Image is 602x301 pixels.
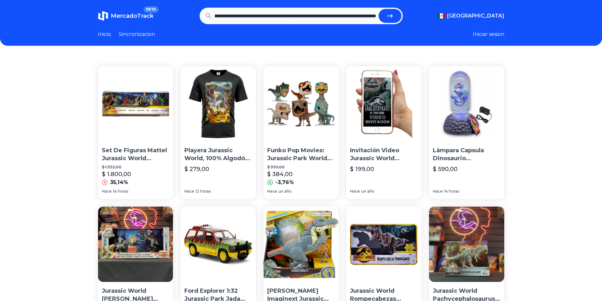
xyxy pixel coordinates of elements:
span: [GEOGRAPHIC_DATA] [447,12,504,20]
a: Set De Figuras Mattel Jurassic World Dominion 6 Piezas Set De Figuras Mattel Jurassic World Domin... [98,66,173,199]
span: Hace [350,189,360,194]
p: Lámpara Capsula Dinosaurio Velociraptor Blue Jurassic World [433,147,500,162]
span: Hace [433,189,443,194]
span: MercadoTrack [111,12,154,19]
a: Lámpara Capsula Dinosaurio Velociraptor Blue Jurassic WorldLámpara Capsula Dinosaurio Velocirapto... [429,66,504,199]
img: Jurassic World Rompecabezas Panoramico 172 Piezas Novelty [346,207,421,282]
img: Jurassic World Pachycephalosaurus Legacy Collection Mattel [429,207,504,282]
a: Invitación Video Jurassic World Dinosaurios AnimadaInvitación Video Jurassic World Dinosaurios An... [346,66,421,199]
a: Playera Jurassic World, 100% Algodón 03Playera Jurassic World, 100% Algodón 03$ 279,00Hace12 horas [181,66,256,199]
img: Playera Jurassic World, 100% Algodón 03 [181,66,256,141]
span: 12 horas [195,189,211,194]
button: Iniciar sesion [473,31,504,38]
p: $ 399,00 [267,165,335,170]
img: Ford Explorer 1:32 Jurassic Park Jada Jurassic World [181,207,256,282]
p: Funko Pop Movies: Jurassic Park World Dominion - Dinosaurios [267,147,335,162]
p: Playera Jurassic World, 100% Algodón 03 [184,147,252,162]
p: $ 590,00 [433,165,458,174]
a: MercadoTrackBETA [98,11,154,21]
a: Inicio [98,31,111,38]
p: $ 1.332,00 [102,165,169,170]
span: Hace [102,189,112,194]
span: un año [278,189,292,194]
span: un año [361,189,374,194]
span: BETA [143,6,158,13]
span: 14 horas [444,189,459,194]
p: 35,14% [110,179,128,186]
p: Invitación Video Jurassic World Dinosaurios Animada [350,147,418,162]
span: Hace [184,189,194,194]
img: Lámpara Capsula Dinosaurio Velociraptor Blue Jurassic World [429,66,504,141]
span: Hace [267,189,277,194]
span: 14 horas [113,189,128,194]
a: Funko Pop Movies: Jurassic Park World Dominion - DinosauriosFunko Pop Movies: Jurassic Park World... [263,66,339,199]
p: $ 279,00 [184,165,209,174]
p: $ 384,00 [267,170,293,179]
img: Fisher-price Imaginext Jurassic World Dinosaurio Spinosaurio [263,207,339,282]
p: $ 1.800,00 [102,170,131,179]
p: Set De Figuras Mattel Jurassic World Dominion 6 Piezas [102,147,169,162]
img: Mexico [437,13,446,18]
button: [GEOGRAPHIC_DATA] [437,12,504,20]
p: -3,76% [275,179,294,186]
img: MercadoTrack [98,11,108,21]
img: Jurassic World Lockwood Ultimate Battle Set Mattel [98,207,173,282]
a: Sincronizacion [119,31,155,38]
img: Funko Pop Movies: Jurassic Park World Dominion - Dinosaurios [263,66,339,141]
img: Set De Figuras Mattel Jurassic World Dominion 6 Piezas [98,66,173,141]
img: Invitación Video Jurassic World Dinosaurios Animada [346,66,421,141]
p: $ 199,00 [350,165,374,174]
